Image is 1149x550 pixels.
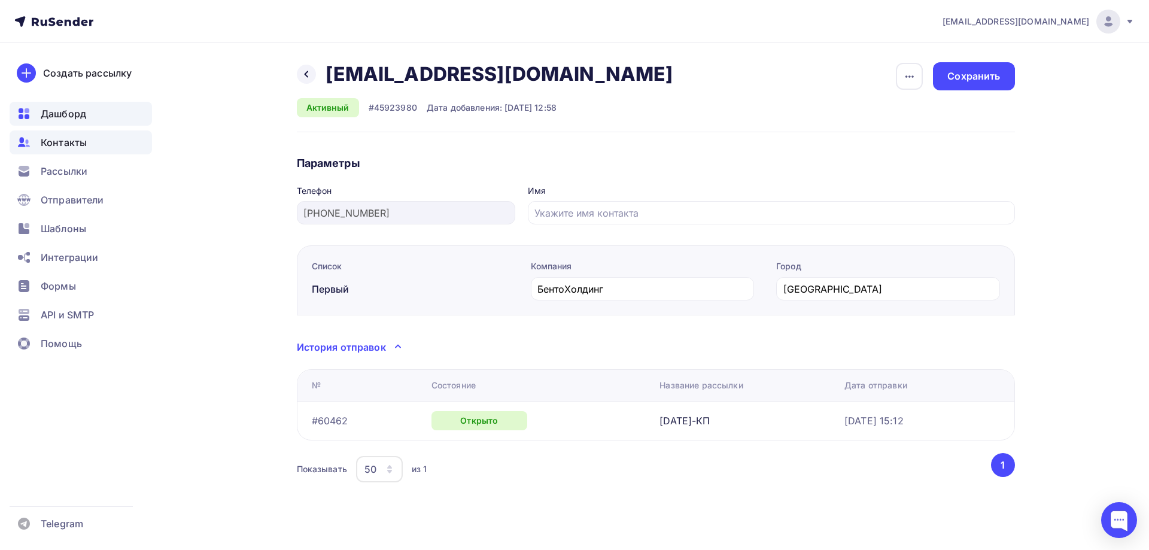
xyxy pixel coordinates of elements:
[297,156,1015,171] h4: Параметры
[991,453,1015,477] button: Go to page 1
[10,188,152,212] a: Отправители
[364,462,376,476] div: 50
[41,193,104,207] span: Отправители
[844,414,904,428] div: [DATE] 15:12
[659,415,710,427] a: [DATE]-КП
[10,217,152,241] a: Шаблоны
[312,260,518,272] div: Список
[431,379,476,391] div: Состояние
[534,206,1008,220] input: Укажите имя контакта
[10,159,152,183] a: Рассылки
[297,185,515,201] legend: Телефон
[41,250,98,265] span: Интеграции
[776,260,1000,272] div: Город
[297,340,386,354] div: История отправок
[659,379,743,391] div: Название рассылки
[41,336,82,351] span: Помощь
[355,455,403,483] button: 50
[531,260,755,272] div: Компания
[41,164,87,178] span: Рассылки
[41,308,94,322] span: API и SMTP
[10,274,152,298] a: Формы
[41,516,83,531] span: Telegram
[312,282,518,296] div: Первый
[943,10,1135,34] a: [EMAIL_ADDRESS][DOMAIN_NAME]
[844,379,907,391] div: Дата отправки
[41,135,87,150] span: Контакты
[297,463,347,475] div: Показывать
[427,102,557,114] div: Дата добавления: [DATE] 12:58
[312,414,348,428] div: #60462
[989,453,1015,477] ul: Pagination
[10,130,152,154] a: Контакты
[303,206,508,220] input: Укажите номер телефона
[297,98,359,117] div: Активный
[947,69,1000,83] div: Сохранить
[431,411,527,430] div: Открыто
[412,463,427,475] div: из 1
[943,16,1089,28] span: [EMAIL_ADDRESS][DOMAIN_NAME]
[43,66,132,80] div: Создать рассылку
[41,221,86,236] span: Шаблоны
[10,102,152,126] a: Дашборд
[312,379,321,391] div: №
[326,62,673,86] h2: [EMAIL_ADDRESS][DOMAIN_NAME]
[528,185,1015,201] legend: Имя
[369,102,417,114] div: #45923980
[41,279,76,293] span: Формы
[41,107,86,121] span: Дашборд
